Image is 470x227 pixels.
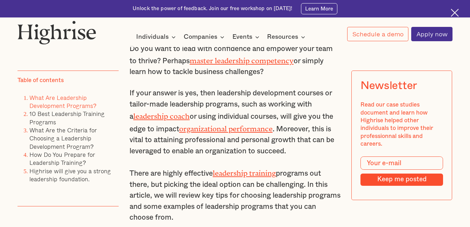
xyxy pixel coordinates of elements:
a: master leadership competency [190,57,294,61]
div: Read our case studies document and learn how Highrise helped other individuals to improve their p... [360,101,443,148]
img: Cross icon [451,9,459,17]
div: Newsletter [360,80,417,93]
a: 10 Best Leadership Training Programs [29,109,105,126]
div: Table of contents [17,76,64,84]
div: Individuals [136,33,169,41]
div: Resources [267,33,298,41]
p: Do you want to lead with confidence and empower your team to thrive? Perhaps or simply learn how ... [129,43,341,78]
div: Unlock the power of feedback. Join our free workshop on [DATE]! [133,5,292,12]
a: How Do You Prepare for Leadership Training? [29,150,95,167]
a: What Are the Criteria for Choosing a Leadership Development Program? [29,126,97,151]
a: What Are Leadership Development Programs? [29,93,96,110]
a: organizational performance [179,125,273,129]
a: Highrise will give you a strong leadership foundation. [29,167,111,183]
form: Modal Form [360,156,443,185]
p: If your answer is yes, then leadership development courses or tailor-made leadership programs, su... [129,88,341,156]
div: Events [232,33,252,41]
p: ‍ [17,183,119,191]
div: Companies [184,33,217,41]
a: Learn More [301,3,337,14]
a: leadership training [213,169,276,174]
div: Companies [184,33,226,41]
div: Individuals [136,33,178,41]
a: Schedule a demo [347,27,408,41]
input: Your e-mail [360,156,443,170]
input: Keep me posted [360,174,443,186]
p: There are highly effective programs out there, but picking the ideal option can be challenging. I... [129,167,341,223]
div: Events [232,33,261,41]
a: leadership coach [133,112,190,117]
img: Highrise logo [17,21,96,44]
div: Resources [267,33,307,41]
a: Apply now [411,27,452,41]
